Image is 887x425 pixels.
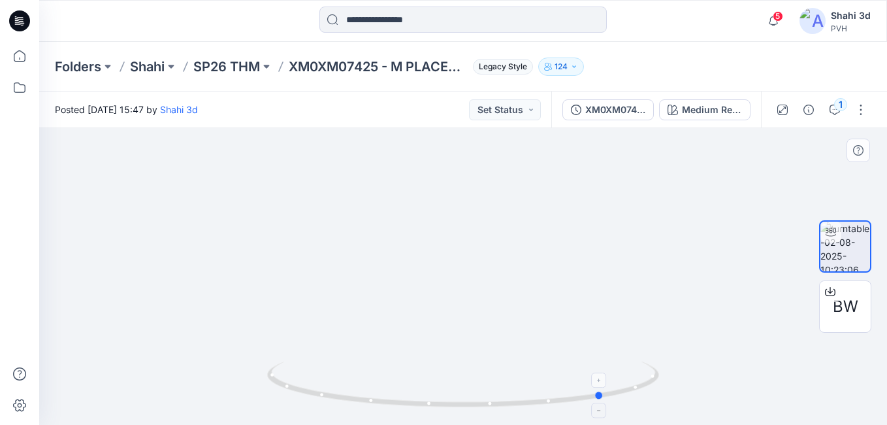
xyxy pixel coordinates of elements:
button: Legacy Style [468,58,533,76]
span: Legacy Style [473,59,533,75]
p: XM0XM07425 - M PLACED STRIPE 1/4 ZIP [289,58,468,76]
button: Details [798,99,819,120]
span: BW [833,295,858,318]
span: 5 [773,11,783,22]
div: Medium Red - XLD [682,103,742,117]
a: SP26 THM [193,58,260,76]
button: 124 [538,58,584,76]
button: Medium Red - XLD [659,99,750,120]
p: 124 [555,59,568,74]
a: Shahi 3d [160,104,198,115]
img: avatar [799,8,826,34]
div: PVH [831,24,871,33]
a: Folders [55,58,101,76]
div: Shahi 3d [831,8,871,24]
div: XM0XM07425 [585,103,645,117]
span: Posted [DATE] 15:47 by [55,103,198,116]
div: 1 [834,98,847,111]
a: Shahi [130,58,165,76]
img: turntable-02-08-2025-10:23:06 [820,222,870,271]
button: 1 [824,99,845,120]
button: XM0XM07425 [562,99,654,120]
